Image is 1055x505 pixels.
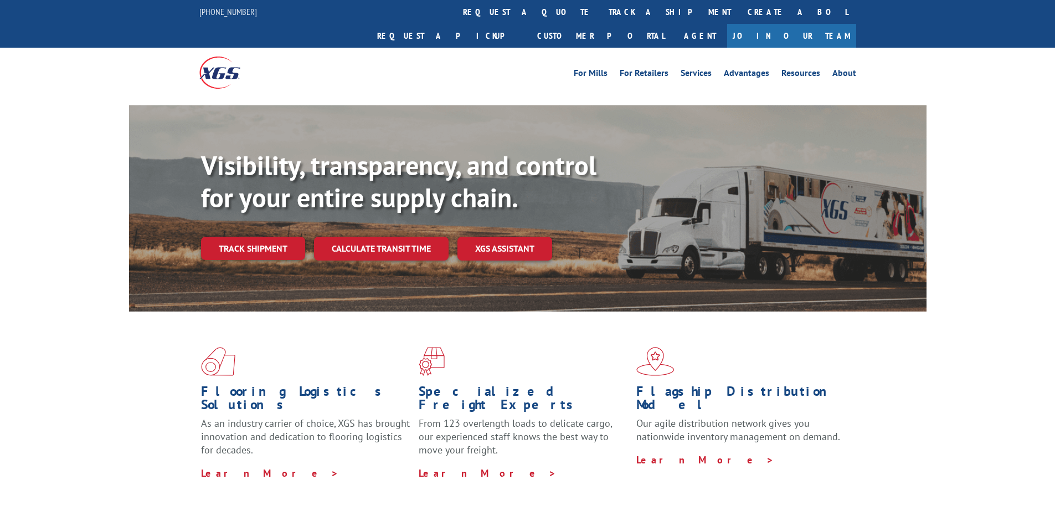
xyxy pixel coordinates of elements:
a: Services [681,69,712,81]
a: Agent [673,24,727,48]
img: xgs-icon-flagship-distribution-model-red [636,347,675,376]
a: For Retailers [620,69,668,81]
a: Request a pickup [369,24,529,48]
img: xgs-icon-focused-on-flooring-red [419,347,445,376]
a: For Mills [574,69,608,81]
a: Track shipment [201,237,305,260]
h1: Flagship Distribution Model [636,385,846,417]
a: Learn More > [201,467,339,480]
a: XGS ASSISTANT [457,237,552,261]
p: From 123 overlength loads to delicate cargo, our experienced staff knows the best way to move you... [419,417,628,466]
a: Learn More > [419,467,557,480]
span: As an industry carrier of choice, XGS has brought innovation and dedication to flooring logistics... [201,417,410,456]
a: Customer Portal [529,24,673,48]
img: xgs-icon-total-supply-chain-intelligence-red [201,347,235,376]
h1: Specialized Freight Experts [419,385,628,417]
a: Calculate transit time [314,237,449,261]
a: Advantages [724,69,769,81]
span: Our agile distribution network gives you nationwide inventory management on demand. [636,417,840,443]
h1: Flooring Logistics Solutions [201,385,410,417]
a: Learn More > [636,453,774,466]
a: Join Our Team [727,24,856,48]
b: Visibility, transparency, and control for your entire supply chain. [201,148,596,215]
a: [PHONE_NUMBER] [199,6,257,17]
a: Resources [781,69,820,81]
a: About [832,69,856,81]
